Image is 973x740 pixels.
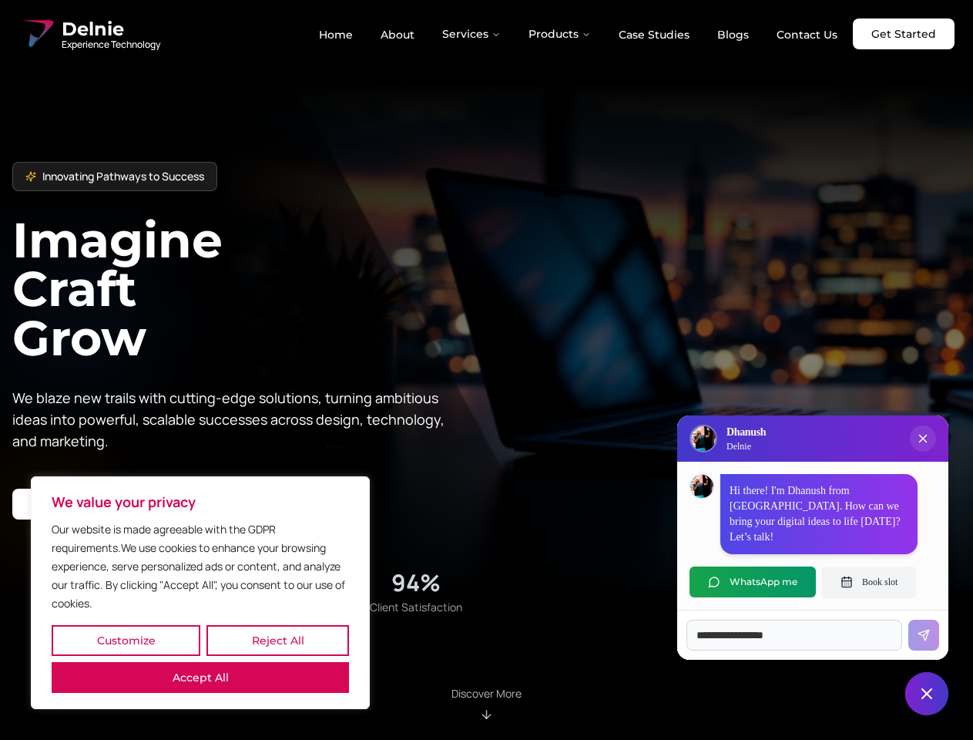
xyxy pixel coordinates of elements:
[726,425,766,440] h3: Dhanush
[368,22,427,48] a: About
[764,22,850,48] a: Contact Us
[730,483,908,545] p: Hi there! I'm Dhanush from [GEOGRAPHIC_DATA]. How can we bring your digital ideas to life [DATE]?...
[689,567,816,597] button: WhatsApp me
[12,216,487,362] h1: Imagine Craft Grow
[391,569,441,597] div: 94%
[52,493,349,511] p: We value your privacy
[691,426,716,451] img: Delnie Logo
[206,625,349,656] button: Reject All
[307,22,365,48] a: Home
[52,662,349,693] button: Accept All
[853,18,955,49] a: Get Started
[905,672,948,715] button: Close chat
[62,39,160,51] span: Experience Technology
[18,15,160,52] a: Delnie Logo Full
[430,18,513,49] button: Services
[62,17,160,42] span: Delnie
[726,440,766,452] p: Delnie
[451,686,522,701] p: Discover More
[910,425,936,452] button: Close chat popup
[307,18,850,49] nav: Main
[52,625,200,656] button: Customize
[18,15,55,52] img: Delnie Logo
[822,567,916,597] button: Book slot
[606,22,702,48] a: Case Studies
[52,520,349,613] p: Our website is made agreeable with the GDPR requirements.We use cookies to enhance your browsing ...
[451,686,522,721] div: Scroll to About section
[12,489,189,520] a: Start your project with us
[690,475,713,498] img: Dhanush
[42,169,204,184] span: Innovating Pathways to Success
[12,387,456,452] p: We blaze new trails with cutting-edge solutions, turning ambitious ideas into powerful, scalable ...
[370,600,462,615] span: Client Satisfaction
[516,18,603,49] button: Products
[705,22,761,48] a: Blogs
